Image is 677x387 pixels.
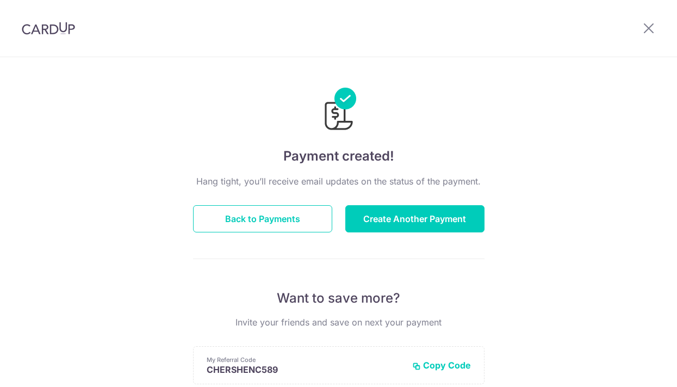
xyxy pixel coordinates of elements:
button: Back to Payments [193,205,332,232]
img: Payments [321,88,356,133]
p: CHERSHENC589 [207,364,403,375]
p: Hang tight, you’ll receive email updates on the status of the payment. [193,175,485,188]
button: Create Another Payment [345,205,485,232]
p: Invite your friends and save on next your payment [193,316,485,329]
img: CardUp [22,22,75,35]
p: My Referral Code [207,355,403,364]
button: Copy Code [412,360,471,371]
p: Want to save more? [193,290,485,307]
h4: Payment created! [193,146,485,166]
